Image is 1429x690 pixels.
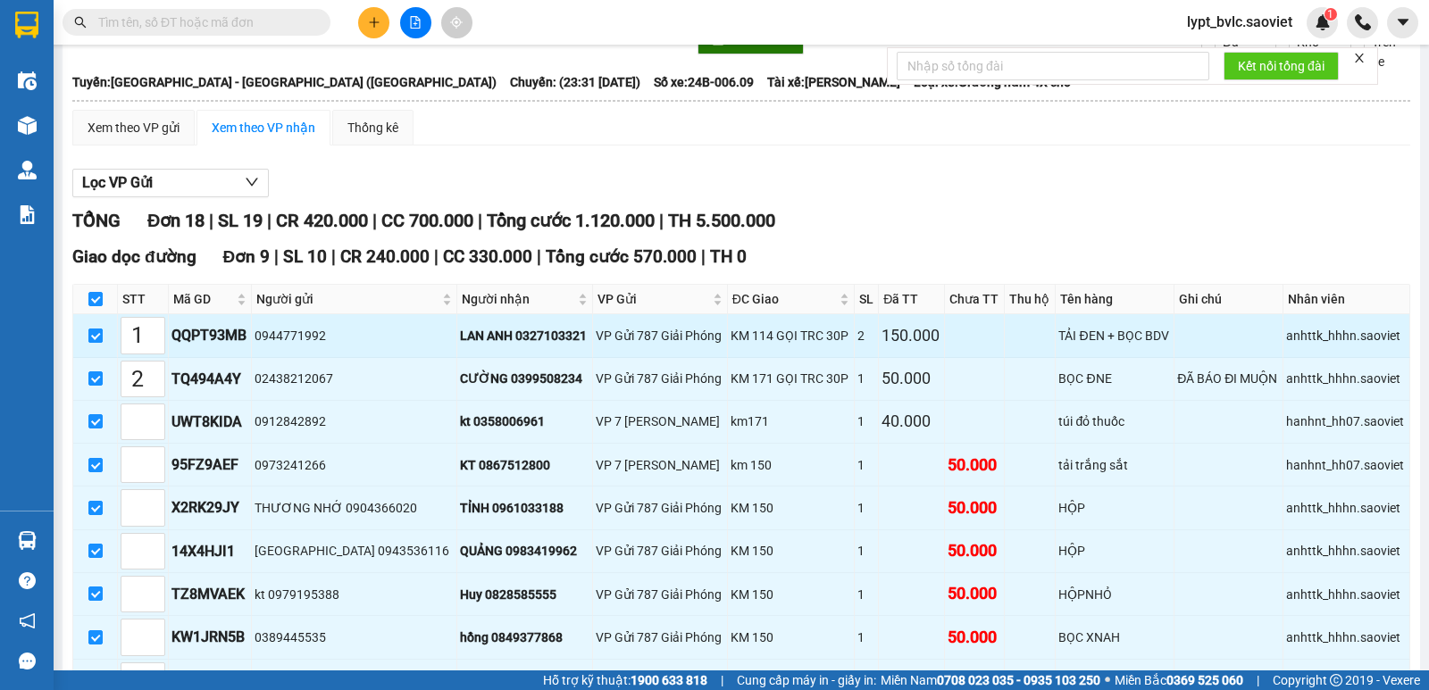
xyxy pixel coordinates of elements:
span: Miền Bắc [1115,670,1243,690]
div: QUẢNG 0983419962 [460,541,589,561]
div: KM 150 [731,628,851,647]
span: 1 [1327,8,1333,21]
span: Trên xe [1365,32,1411,71]
div: 150.000 [882,323,941,348]
span: question-circle [19,572,36,589]
div: UWT8KIDA [171,411,248,433]
div: HỘP [1058,498,1171,518]
td: VP Gửi 787 Giải Phóng [593,530,728,573]
span: | [478,210,482,231]
button: aim [441,7,472,38]
div: 50.000 [948,453,1001,478]
span: Đơn 18 [147,210,205,231]
div: HỘPNHỎ [1058,585,1171,604]
div: 14X4HJI1 [171,540,248,562]
div: 1 [857,585,876,604]
div: HỘP [1058,541,1171,561]
div: TQ494A4Y [171,368,248,390]
span: TH 5.500.000 [668,210,775,231]
div: KM 150 [731,498,851,518]
div: TZ8MVAEK [171,583,248,605]
div: anhttk_hhhn.saoviet [1286,498,1407,518]
div: 2 [857,326,876,345]
span: CC 700.000 [381,210,473,231]
div: VP Gửi 787 Giải Phóng [596,585,724,604]
span: | [537,246,541,267]
sup: 1 [1325,8,1337,21]
span: Cung cấp máy in - giấy in: [737,670,876,690]
span: Lọc VP Gửi [82,171,153,194]
span: | [267,210,272,231]
div: VP Gửi 787 Giải Phóng [596,498,724,518]
div: VP 7 [PERSON_NAME] [596,412,724,431]
td: KW1JRN5B [169,616,252,659]
span: | [274,246,279,267]
span: file-add [409,16,422,29]
div: KW1JRN5B [171,626,248,648]
img: solution-icon [18,205,37,224]
div: BỌC ĐNE [1058,369,1171,388]
div: [GEOGRAPHIC_DATA] 0943536116 [255,541,454,561]
div: VP Gửi 787 Giải Phóng [596,541,724,561]
span: CR 240.000 [340,246,430,267]
div: 95FZ9AEF [171,453,248,476]
span: plus [368,16,380,29]
div: 0389445535 [255,628,454,647]
div: 0912842892 [255,412,454,431]
td: X2RK29JY [169,486,252,529]
div: tải trắng sắt [1058,455,1171,475]
div: 50.000 [948,625,1001,650]
div: 1 [857,628,876,647]
div: 0944771992 [255,326,454,345]
div: 1 [857,498,876,518]
div: THƯƠNG NHỚ 0904366020 [255,498,454,518]
div: 40.000 [882,409,941,434]
span: Tổng cước 570.000 [546,246,697,267]
th: Thu hộ [1005,285,1056,314]
img: icon-new-feature [1315,14,1331,30]
td: VP Gửi 787 Giải Phóng [593,314,728,357]
input: Tìm tên, số ĐT hoặc mã đơn [98,12,309,32]
div: hồng 0849377868 [460,628,589,647]
span: TỔNG [72,210,121,231]
span: Hỗ trợ kỹ thuật: [543,670,707,690]
div: 1 [857,412,876,431]
span: copyright [1330,674,1342,686]
span: Mã GD [173,289,233,309]
div: hanhnt_hh07.saoviet [1286,455,1407,475]
th: STT [118,285,169,314]
div: VP 7 [PERSON_NAME] [596,455,724,475]
th: Đã TT [879,285,945,314]
td: VP Gửi 787 Giải Phóng [593,358,728,401]
img: warehouse-icon [18,161,37,179]
div: Xem theo VP nhận [212,118,315,137]
span: CC 330.000 [443,246,532,267]
div: km171 [731,412,851,431]
span: Tài xế: [PERSON_NAME] [767,72,900,92]
span: | [372,210,377,231]
div: kt 0358006961 [460,412,589,431]
span: Kết nối tổng đài [1238,56,1325,76]
button: plus [358,7,389,38]
div: túi đỏ thuốc [1058,412,1171,431]
img: warehouse-icon [18,531,37,550]
th: Ghi chú [1174,285,1283,314]
div: QQPT93MB [171,324,248,346]
td: QQPT93MB [169,314,252,357]
div: hanhnt_hh07.saoviet [1286,412,1407,431]
span: | [1257,670,1259,690]
div: anhttk_hhhn.saoviet [1286,585,1407,604]
div: 50.000 [948,538,1001,563]
div: anhttk_hhhn.saoviet [1286,628,1407,647]
td: TQ494A4Y [169,358,252,401]
strong: 1900 633 818 [631,673,707,687]
div: VP Gửi 787 Giải Phóng [596,326,724,345]
span: Người nhận [462,289,574,309]
div: 1 [857,541,876,561]
th: Tên hàng [1056,285,1174,314]
span: | [209,210,213,231]
span: ⚪️ [1105,677,1110,684]
div: KM 150 [731,541,851,561]
span: close [1353,52,1366,64]
div: Xem theo VP gửi [88,118,180,137]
